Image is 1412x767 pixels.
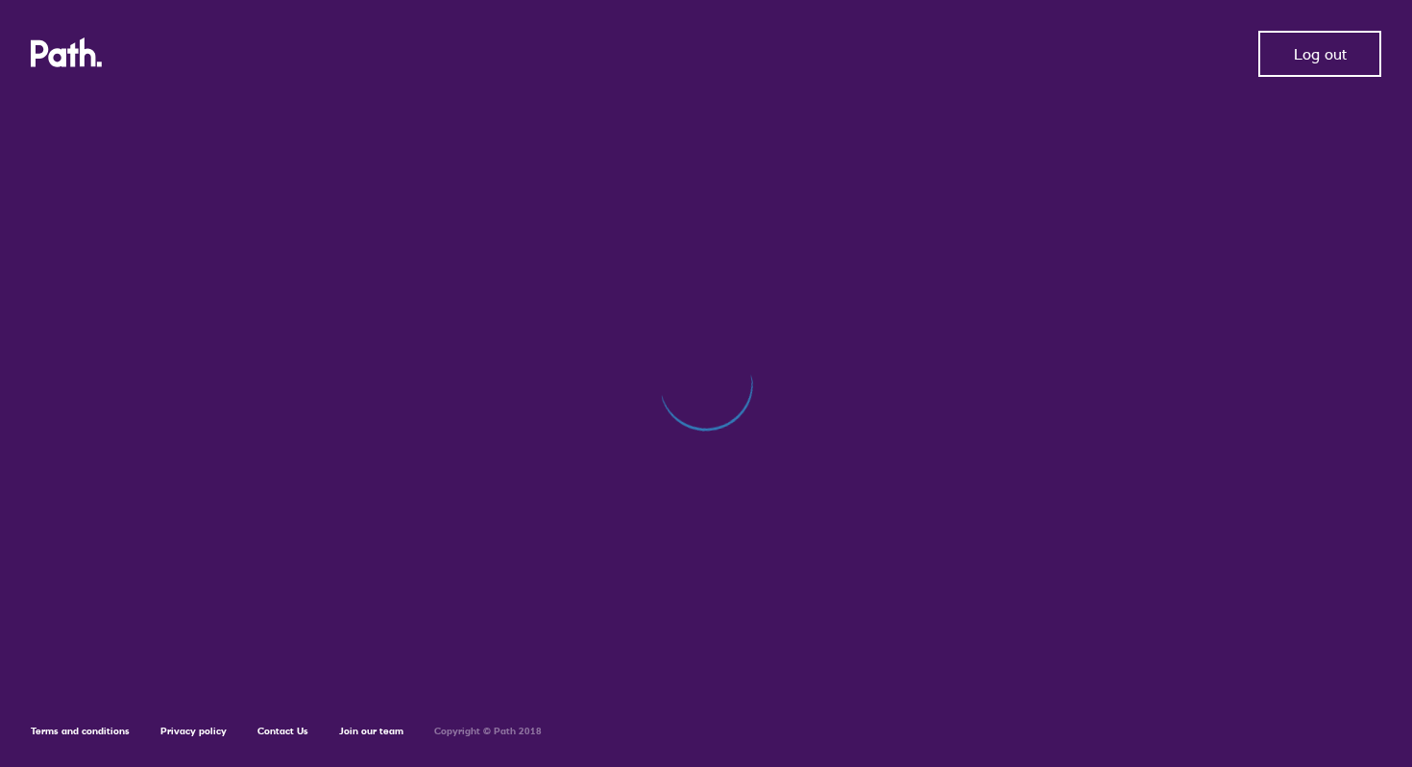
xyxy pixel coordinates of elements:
button: Log out [1258,31,1381,77]
a: Join our team [339,725,403,737]
a: Contact Us [257,725,308,737]
a: Privacy policy [160,725,227,737]
h6: Copyright © Path 2018 [434,726,542,737]
a: Terms and conditions [31,725,130,737]
span: Log out [1294,45,1347,62]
